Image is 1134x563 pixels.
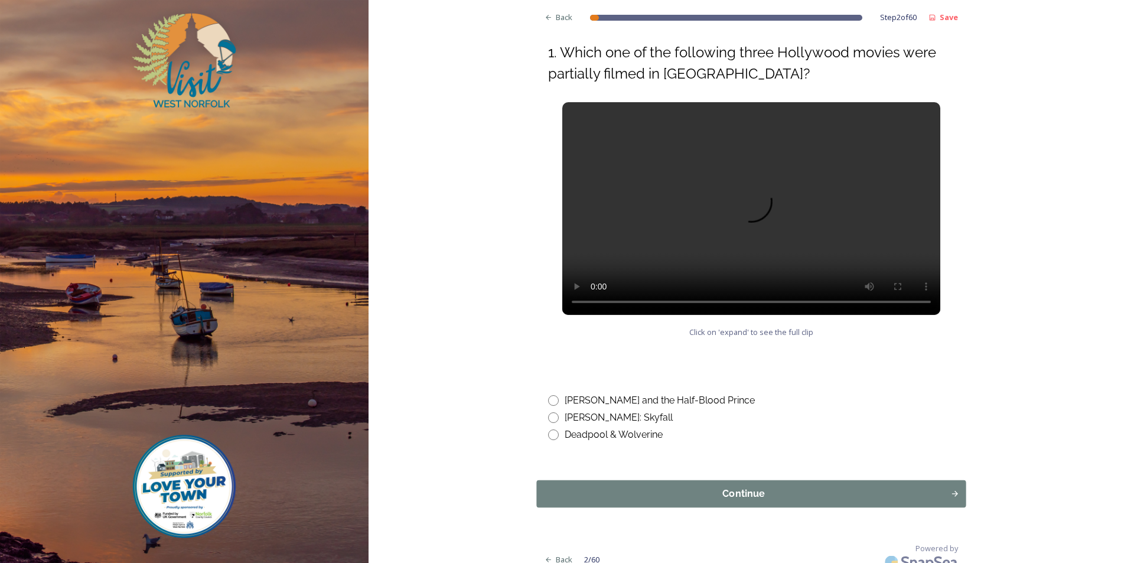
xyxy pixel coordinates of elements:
div: [PERSON_NAME] and the Half-Blood Prince [565,393,755,408]
strong: Save [940,12,958,22]
div: [PERSON_NAME]: Skyfall [565,411,673,425]
span: Click on 'expand' to see the full clip [689,327,813,338]
div: 1. Which one of the following three Hollywood movies were partially filmed in [GEOGRAPHIC_DATA]? [539,36,964,90]
div: Deadpool & Wolverine [565,428,663,442]
span: Step 2 of 60 [880,12,917,23]
button: Continue [536,480,966,507]
span: Back [556,12,572,23]
span: Powered by [915,543,958,554]
div: Continue [543,487,944,501]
